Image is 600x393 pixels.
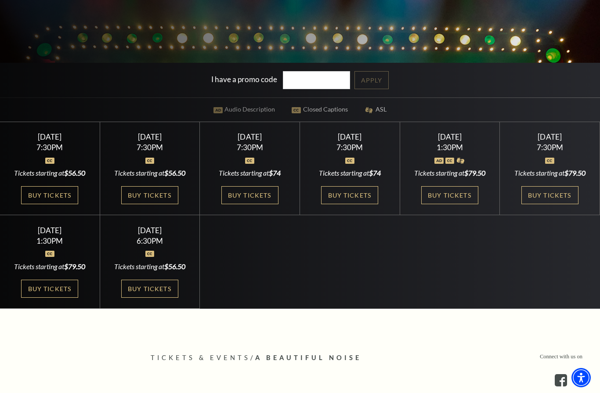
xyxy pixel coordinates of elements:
[311,132,389,141] div: [DATE]
[510,168,589,178] div: Tickets starting at
[434,158,444,164] img: icon_ad.svg
[245,158,254,164] img: icon_oc.svg
[510,144,589,151] div: 7:30PM
[269,169,281,177] span: $74
[110,262,189,271] div: Tickets starting at
[210,144,289,151] div: 7:30PM
[211,75,277,84] label: I have a promo code
[255,354,361,361] span: A Beautiful Noise
[64,169,85,177] span: $56.50
[110,226,189,235] div: [DATE]
[510,132,589,141] div: [DATE]
[164,262,185,270] span: $56.50
[110,144,189,151] div: 7:30PM
[110,168,189,178] div: Tickets starting at
[11,144,89,151] div: 7:30PM
[545,158,554,164] img: icon_oc.svg
[410,132,489,141] div: [DATE]
[21,280,78,298] a: Buy Tickets
[571,368,591,387] div: Accessibility Menu
[210,132,289,141] div: [DATE]
[64,262,85,270] span: $79.50
[410,144,489,151] div: 1:30PM
[369,169,381,177] span: $74
[110,132,189,141] div: [DATE]
[11,237,89,245] div: 1:30PM
[564,169,586,177] span: $79.50
[11,132,89,141] div: [DATE]
[210,168,289,178] div: Tickets starting at
[311,168,389,178] div: Tickets starting at
[151,354,250,361] span: Tickets & Events
[121,280,178,298] a: Buy Tickets
[540,353,582,361] p: Connect with us on
[11,168,89,178] div: Tickets starting at
[321,186,378,204] a: Buy Tickets
[145,158,155,164] img: icon_oc.svg
[11,226,89,235] div: [DATE]
[445,158,455,164] img: icon_oc.svg
[345,158,354,164] img: icon_oc.svg
[121,186,178,204] a: Buy Tickets
[521,186,578,204] a: Buy Tickets
[421,186,478,204] a: Buy Tickets
[410,168,489,178] div: Tickets starting at
[45,158,54,164] img: icon_oc.svg
[464,169,485,177] span: $79.50
[311,144,389,151] div: 7:30PM
[164,169,185,177] span: $56.50
[21,186,78,204] a: Buy Tickets
[221,186,278,204] a: Buy Tickets
[151,353,449,364] p: /
[145,251,155,257] img: icon_oc.svg
[45,251,54,257] img: icon_oc.svg
[110,237,189,245] div: 6:30PM
[11,262,89,271] div: Tickets starting at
